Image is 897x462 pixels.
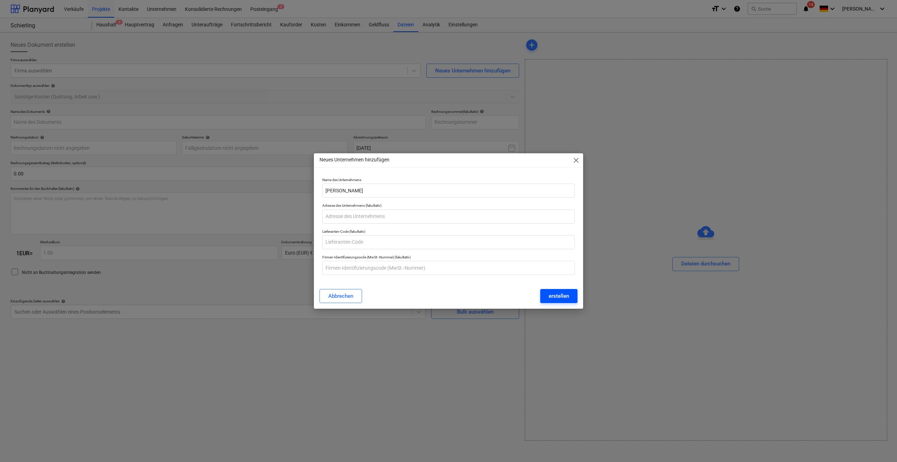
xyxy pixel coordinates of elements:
div: Chat-Widget [862,428,897,462]
input: Name des Unternehmens [322,184,575,198]
button: erstellen [540,289,577,303]
span: close [572,156,580,165]
p: Name des Unternehmens [322,178,575,184]
input: Firmen-Identifizierungscode (MwSt.-Nummer) [322,261,575,275]
div: erstellen [549,291,569,301]
p: Lieferanten-Code (fakultativ) [322,229,575,235]
p: Adresse des Unternehmens (fakultativ) [322,203,575,209]
iframe: Chat Widget [862,428,897,462]
p: Firmen-Identifizierungscode (MwSt.-Nummer) (fakultativ) [322,255,575,261]
div: Abbrechen [328,291,353,301]
input: Adresse des Unternehmens [322,210,575,224]
p: Neues Unternehmen hinzufügen [320,156,389,163]
input: Lieferanten-Code [322,235,575,249]
button: Abbrechen [320,289,362,303]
